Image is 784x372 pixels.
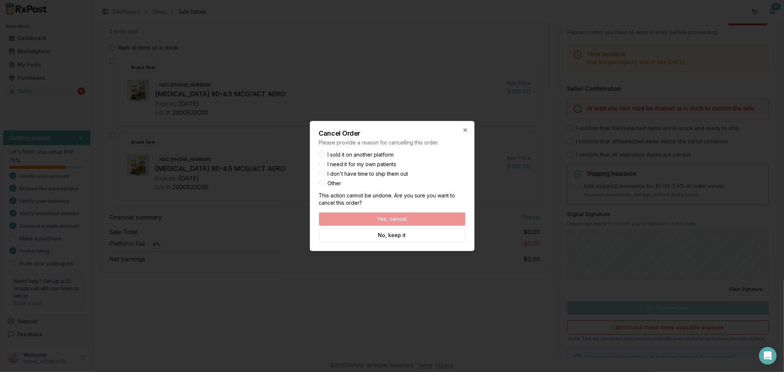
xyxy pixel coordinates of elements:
[328,162,397,167] label: I need it for my own patients
[328,181,341,186] label: Other
[319,139,465,146] p: Please provide a reason for cancelling this order.
[328,152,394,157] label: I sold it on another platform
[319,229,465,242] button: No, keep it
[328,171,408,176] label: I don't have time to ship them out
[319,192,465,207] p: This action cannot be undone. Are you sure you want to cancel this order?
[319,130,465,137] h2: Cancel Order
